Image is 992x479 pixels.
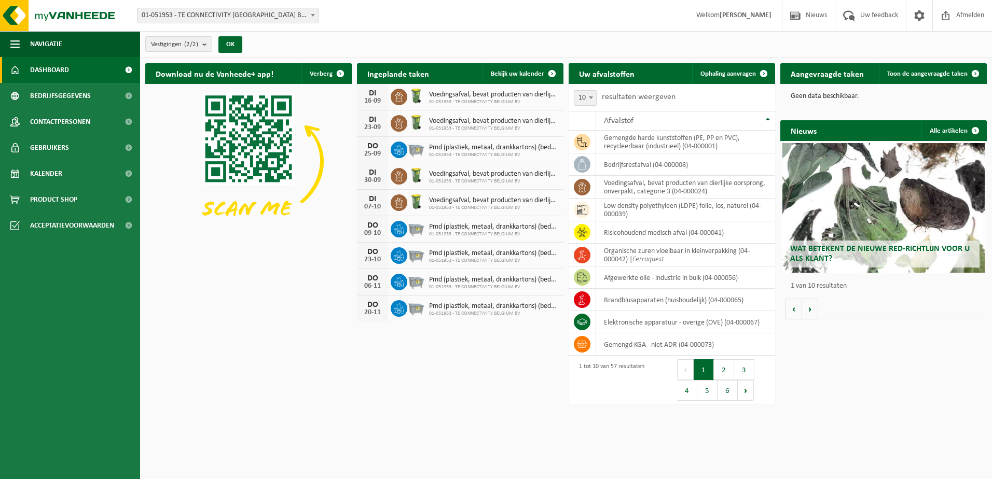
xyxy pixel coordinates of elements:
[30,109,90,135] span: Contactpersonen
[407,166,425,184] img: WB-0140-HPE-GN-50
[429,144,558,152] span: Pmd (plastiek, metaal, drankkartons) (bedrijven)
[569,63,645,83] h2: Uw afvalstoffen
[429,231,558,237] span: 01-051953 - TE CONNECTIVITY BELGIUM BV
[491,71,544,77] span: Bekijk uw kalender
[429,196,558,205] span: Voedingsafval, bevat producten van dierlijke oorsprong, onverpakt, categorie 3
[362,124,383,131] div: 23-09
[30,83,91,109] span: Bedrijfsgegevens
[786,299,802,319] button: Vorige
[30,187,77,213] span: Product Shop
[604,117,633,125] span: Afvalstof
[362,177,383,184] div: 30-09
[574,90,597,106] span: 10
[30,57,69,83] span: Dashboard
[734,359,754,380] button: 3
[30,31,62,57] span: Navigatie
[145,63,284,83] h2: Download nu de Vanheede+ app!
[362,230,383,237] div: 09-10
[574,91,596,105] span: 10
[362,274,383,283] div: DO
[30,161,62,187] span: Kalender
[362,256,383,263] div: 23-10
[407,140,425,158] img: WB-2500-GAL-GY-01
[429,223,558,231] span: Pmd (plastiek, metaal, drankkartons) (bedrijven)
[596,131,775,153] td: gemengde harde kunststoffen (PE, PP en PVC), recycleerbaar (industrieel) (04-000001)
[357,63,439,83] h2: Ingeplande taken
[596,153,775,176] td: bedrijfsrestafval (04-000008)
[720,11,771,19] strong: [PERSON_NAME]
[310,71,333,77] span: Verberg
[483,63,562,84] a: Bekijk uw kalender
[692,63,774,84] a: Ophaling aanvragen
[362,301,383,309] div: DO
[887,71,968,77] span: Toon de aangevraagde taken
[596,221,775,244] td: risicohoudend medisch afval (04-000041)
[407,193,425,210] img: WB-0140-HPE-GN-50
[429,284,558,290] span: 01-051953 - TE CONNECTIVITY BELGIUM BV
[362,150,383,158] div: 25-09
[145,84,352,239] img: Download de VHEPlus App
[145,36,212,52] button: Vestigingen(2/2)
[780,120,827,140] h2: Nieuws
[407,272,425,290] img: WB-2500-GAL-GY-01
[362,248,383,256] div: DO
[407,299,425,316] img: WB-2500-GAL-GY-01
[694,359,714,380] button: 1
[677,359,694,380] button: Previous
[362,168,383,177] div: DI
[184,41,198,48] count: (2/2)
[429,302,558,311] span: Pmd (plastiek, metaal, drankkartons) (bedrijven)
[596,311,775,333] td: elektronische apparatuur - overige (OVE) (04-000067)
[574,358,644,402] div: 1 tot 10 van 57 resultaten
[429,117,558,125] span: Voedingsafval, bevat producten van dierlijke oorsprong, onverpakt, categorie 3
[429,205,558,211] span: 01-051953 - TE CONNECTIVITY BELGIUM BV
[30,135,69,161] span: Gebruikers
[782,143,985,273] a: Wat betekent de nieuwe RED-richtlijn voor u als klant?
[602,93,676,101] label: resultaten weergeven
[791,283,982,290] p: 1 van 10 resultaten
[596,176,775,199] td: voedingsafval, bevat producten van dierlijke oorsprong, onverpakt, categorie 3 (04-000024)
[791,93,976,100] p: Geen data beschikbaar.
[362,283,383,290] div: 06-11
[429,125,558,132] span: 01-051953 - TE CONNECTIVITY BELGIUM BV
[429,91,558,99] span: Voedingsafval, bevat producten van dierlijke oorsprong, onverpakt, categorie 3
[596,244,775,266] td: organische zuren vloeibaar in kleinverpakking (04-000042) |
[429,170,558,178] span: Voedingsafval, bevat producten van dierlijke oorsprong, onverpakt, categorie 3
[714,359,734,380] button: 2
[596,333,775,356] td: gemengd KGA - niet ADR (04-000073)
[151,37,198,52] span: Vestigingen
[429,99,558,105] span: 01-051953 - TE CONNECTIVITY BELGIUM BV
[407,219,425,237] img: WB-2500-GAL-GY-01
[700,71,756,77] span: Ophaling aanvragen
[632,256,664,263] i: Ferroquest
[30,213,114,238] span: Acceptatievoorwaarden
[362,116,383,124] div: DI
[137,8,318,23] span: 01-051953 - TE CONNECTIVITY BELGIUM BV - OOSTKAMP
[362,89,383,97] div: DI
[301,63,351,84] button: Verberg
[362,203,383,210] div: 07-10
[407,114,425,131] img: WB-0140-HPE-GN-50
[429,258,558,264] span: 01-051953 - TE CONNECTIVITY BELGIUM BV
[596,266,775,289] td: afgewerkte olie - industrie in bulk (04-000056)
[738,380,754,401] button: Next
[790,245,970,263] span: Wat betekent de nieuwe RED-richtlijn voor u als klant?
[429,178,558,185] span: 01-051953 - TE CONNECTIVITY BELGIUM BV
[407,246,425,263] img: WB-2500-GAL-GY-01
[596,199,775,221] td: low density polyethyleen (LDPE) folie, los, naturel (04-000039)
[596,289,775,311] td: brandblusapparaten (huishoudelijk) (04-000065)
[218,36,242,53] button: OK
[780,63,874,83] h2: Aangevraagde taken
[697,380,718,401] button: 5
[362,221,383,230] div: DO
[879,63,986,84] a: Toon de aangevraagde taken
[362,97,383,105] div: 16-09
[802,299,818,319] button: Volgende
[429,276,558,284] span: Pmd (plastiek, metaal, drankkartons) (bedrijven)
[407,87,425,105] img: WB-0140-HPE-GN-50
[429,249,558,258] span: Pmd (plastiek, metaal, drankkartons) (bedrijven)
[429,311,558,317] span: 01-051953 - TE CONNECTIVITY BELGIUM BV
[362,309,383,316] div: 20-11
[429,152,558,158] span: 01-051953 - TE CONNECTIVITY BELGIUM BV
